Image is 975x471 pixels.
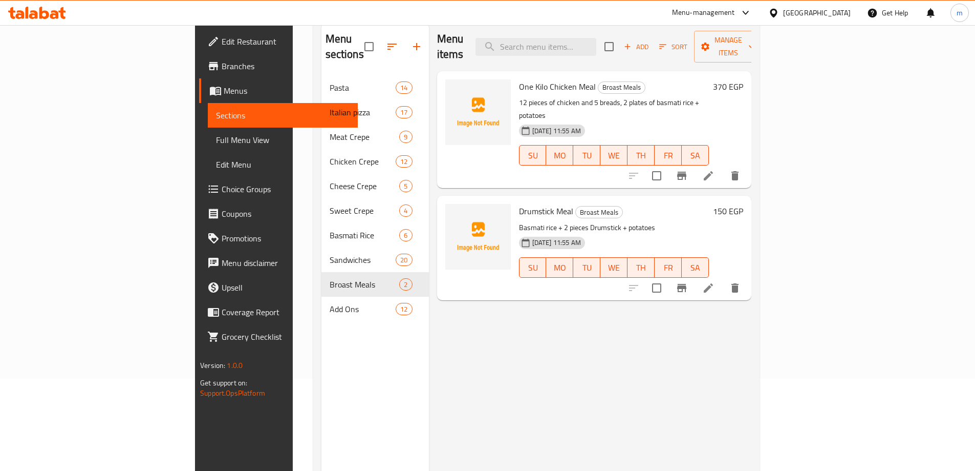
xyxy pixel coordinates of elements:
[445,204,511,270] img: Drumstick Meal
[686,148,705,163] span: SA
[199,226,358,251] a: Promotions
[657,39,690,55] button: Sort
[519,221,709,234] p: Basmati rice + 2 pieces Drumstick + potatoes
[200,376,247,390] span: Get support on:
[445,79,511,145] img: One Kilo Chicken Meal
[396,83,411,93] span: 14
[199,251,358,275] a: Menu disclaimer
[646,277,667,299] span: Select to update
[576,207,622,218] span: Broast Meals
[682,257,709,278] button: SA
[669,163,694,188] button: Branch-specific-item
[330,229,400,241] span: Basmati Rice
[216,134,350,146] span: Full Menu View
[199,54,358,78] a: Branches
[627,145,655,166] button: TH
[604,148,623,163] span: WE
[330,278,400,291] span: Broast Meals
[598,81,645,94] div: Broast Meals
[321,223,429,248] div: Basmati Rice6
[682,145,709,166] button: SA
[321,248,429,272] div: Sandwiches20
[694,31,763,63] button: Manage items
[604,260,623,275] span: WE
[208,128,358,152] a: Full Menu View
[396,304,411,314] span: 12
[577,260,596,275] span: TU
[330,180,400,192] span: Cheese Crepe
[330,204,400,217] span: Sweet Crepe
[400,280,411,290] span: 2
[669,276,694,300] button: Branch-specific-item
[396,255,411,265] span: 20
[330,81,396,94] span: Pasta
[659,148,678,163] span: FR
[321,75,429,100] div: Pasta14
[330,155,396,168] span: Chicken Crepe
[713,79,743,94] h6: 370 EGP
[550,148,569,163] span: MO
[199,29,358,54] a: Edit Restaurant
[222,331,350,343] span: Grocery Checklist
[655,145,682,166] button: FR
[528,238,585,248] span: [DATE] 11:55 AM
[358,36,380,57] span: Select all sections
[404,34,429,59] button: Add section
[723,276,747,300] button: delete
[573,145,600,166] button: TU
[702,34,754,59] span: Manage items
[546,257,573,278] button: MO
[524,260,543,275] span: SU
[330,106,396,118] span: Italian pizza
[620,39,653,55] span: Add item
[321,100,429,125] div: Italian pizza17
[598,81,645,93] span: Broast Meals
[208,152,358,177] a: Edit Menu
[400,132,411,142] span: 9
[396,108,411,117] span: 17
[519,257,547,278] button: SU
[600,145,627,166] button: WE
[396,81,412,94] div: items
[222,281,350,294] span: Upsell
[620,39,653,55] button: Add
[655,257,682,278] button: FR
[216,109,350,121] span: Sections
[222,60,350,72] span: Branches
[550,260,569,275] span: MO
[632,260,651,275] span: TH
[632,148,651,163] span: TH
[686,260,705,275] span: SA
[400,206,411,216] span: 4
[519,203,573,219] span: Drumstick Meal
[222,208,350,220] span: Coupons
[222,232,350,244] span: Promotions
[659,41,687,53] span: Sort
[957,7,963,18] span: m
[713,204,743,218] h6: 150 EGP
[396,303,412,315] div: items
[222,35,350,48] span: Edit Restaurant
[400,231,411,240] span: 6
[546,145,573,166] button: MO
[222,257,350,269] span: Menu disclaimer
[653,39,694,55] span: Sort items
[573,257,600,278] button: TU
[199,324,358,349] a: Grocery Checklist
[399,131,412,143] div: items
[399,204,412,217] div: items
[659,260,678,275] span: FR
[519,96,709,122] p: 12 pieces of chicken and 5 breads, 2 plates of basmati rice + potatoes
[702,170,714,182] a: Edit menu item
[222,183,350,195] span: Choice Groups
[622,41,650,53] span: Add
[222,306,350,318] span: Coverage Report
[330,254,396,266] span: Sandwiches
[598,36,620,57] span: Select section
[528,126,585,136] span: [DATE] 11:55 AM
[321,174,429,198] div: Cheese Crepe5
[723,163,747,188] button: delete
[321,272,429,297] div: Broast Meals2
